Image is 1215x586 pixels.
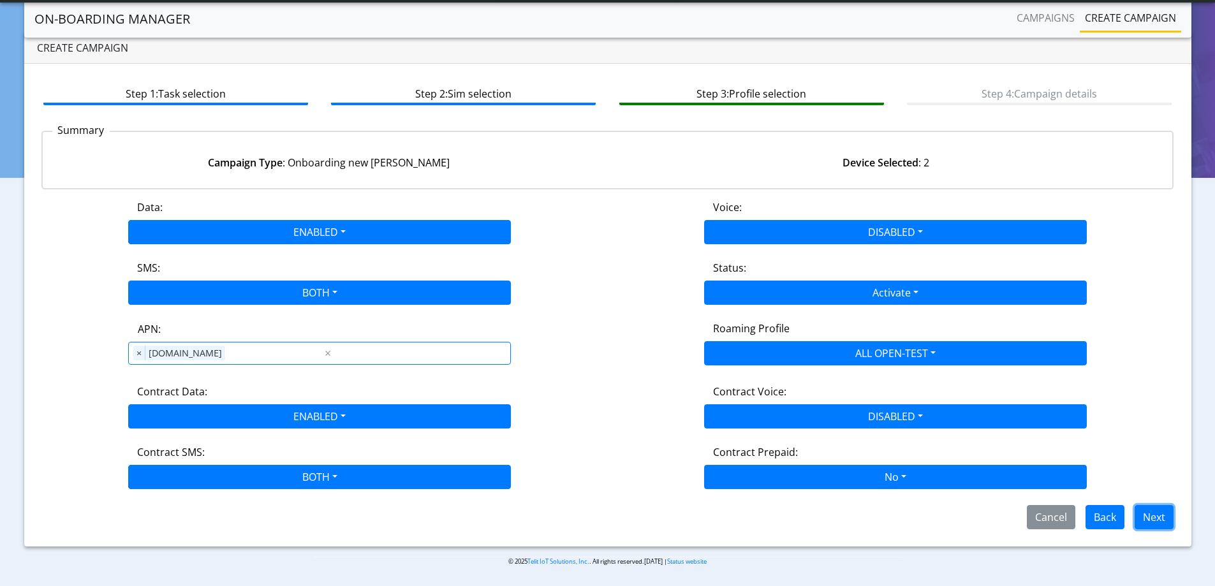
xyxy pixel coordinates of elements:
strong: Device Selected [843,156,918,170]
button: ALL OPEN-TEST [704,341,1087,365]
p: Summary [52,122,110,138]
label: Contract Prepaid: [713,444,798,460]
btn: Step 1: Task selection [43,81,308,105]
label: Voice: [713,200,742,215]
btn: Step 3: Profile selection [619,81,884,105]
label: Contract Voice: [713,384,786,399]
button: DISABLED [704,220,1087,244]
a: Campaigns [1012,5,1080,31]
button: Activate [704,281,1087,305]
div: Create campaign [24,33,1191,64]
label: Data: [137,200,163,215]
label: Contract SMS: [137,444,205,460]
div: : 2 [608,155,1165,170]
span: Clear all [323,346,334,361]
btn: Step 4: Campaign details [907,81,1172,105]
label: APN: [138,321,161,337]
button: ENABLED [128,404,511,429]
label: Status: [713,260,746,275]
btn: Step 2: Sim selection [331,81,596,105]
a: On-Boarding Manager [34,6,190,32]
button: BOTH [128,465,511,489]
button: BOTH [128,281,511,305]
a: Telit IoT Solutions, Inc. [527,557,589,566]
p: © 2025 . All rights reserved.[DATE] | [313,557,902,566]
strong: Campaign Type [208,156,283,170]
label: Roaming Profile [713,321,790,336]
a: Status website [667,557,707,566]
div: : Onboarding new [PERSON_NAME] [50,155,608,170]
a: Create campaign [1080,5,1181,31]
button: No [704,465,1087,489]
button: DISABLED [704,404,1087,429]
label: Contract Data: [137,384,207,399]
label: SMS: [137,260,160,275]
button: Cancel [1027,505,1075,529]
button: ENABLED [128,220,511,244]
span: × [133,346,145,361]
span: [DOMAIN_NAME] [145,346,225,361]
button: Next [1135,505,1174,529]
button: Back [1086,505,1124,529]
